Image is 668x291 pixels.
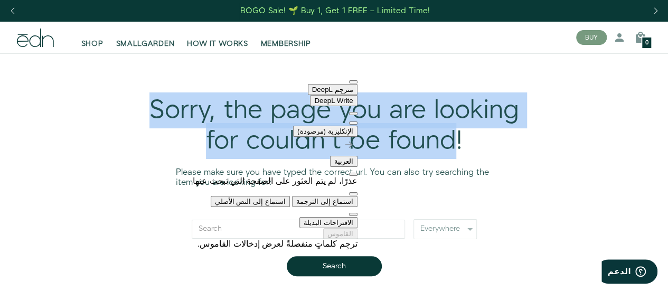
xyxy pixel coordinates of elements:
[176,167,493,187] p: Please make sure you have typed the correct url. You can also try searching the item you are look...
[239,3,431,19] a: BOGO Sale! 🌱 Buy 1, Get 1 FREE – Limited Time!
[576,30,607,45] button: BUY
[75,26,110,49] a: SHOP
[240,5,430,16] div: BOGO Sale! 🌱 Buy 1, Get 1 FREE – Limited Time!
[181,26,254,49] a: HOW IT WORKS
[287,256,382,276] button: Search
[81,39,104,49] span: SHOP
[110,26,181,49] a: SMALLGARDEN
[261,39,311,49] span: MEMBERSHIP
[144,96,524,156] div: Sorry, the page you are looking for couldn't be found!
[645,40,648,46] span: 0
[601,259,657,286] iframe: لفتح عنصر واجهة يمكنك من خلاله العثور على المزيد من المعلومات
[192,220,405,239] input: Search
[187,39,248,49] span: HOW IT WORKS
[116,39,175,49] span: SMALLGARDEN
[255,26,317,49] a: MEMBERSHIP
